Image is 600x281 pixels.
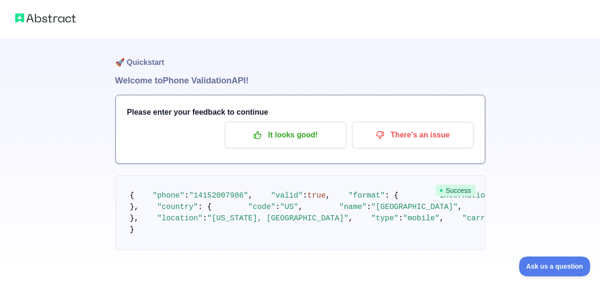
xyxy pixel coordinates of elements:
span: : [398,214,403,223]
span: "[GEOGRAPHIC_DATA]" [371,203,457,211]
span: "country" [157,203,198,211]
span: : [185,191,189,200]
span: "type" [371,214,398,223]
span: "location" [157,214,203,223]
span: : [367,203,371,211]
span: "mobile" [403,214,440,223]
span: , [298,203,303,211]
img: Abstract logo [15,11,76,25]
h1: Welcome to Phone Validation API! [115,74,485,87]
span: : [203,214,207,223]
span: , [439,214,444,223]
span: "carrier" [462,214,503,223]
span: { [130,191,135,200]
span: , [348,214,353,223]
span: "name" [339,203,367,211]
span: , [325,191,330,200]
p: There's an issue [359,127,466,143]
span: "[US_STATE], [GEOGRAPHIC_DATA]" [207,214,349,223]
h3: Please enter your feedback to continue [127,107,473,118]
span: "code" [248,203,276,211]
span: "format" [348,191,385,200]
button: There's an issue [352,122,473,148]
iframe: Toggle Customer Support [519,256,591,276]
h1: 🚀 Quickstart [115,38,485,74]
button: It looks good! [225,122,346,148]
span: : [276,203,280,211]
span: "valid" [271,191,303,200]
span: , [458,203,462,211]
span: "US" [280,203,298,211]
span: true [307,191,325,200]
span: Success [435,185,476,196]
span: : { [385,191,398,200]
p: It looks good! [232,127,339,143]
span: : { [198,203,212,211]
span: , [248,191,253,200]
span: "14152007986" [189,191,248,200]
span: "phone" [153,191,185,200]
span: "international" [435,191,503,200]
span: : [303,191,307,200]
